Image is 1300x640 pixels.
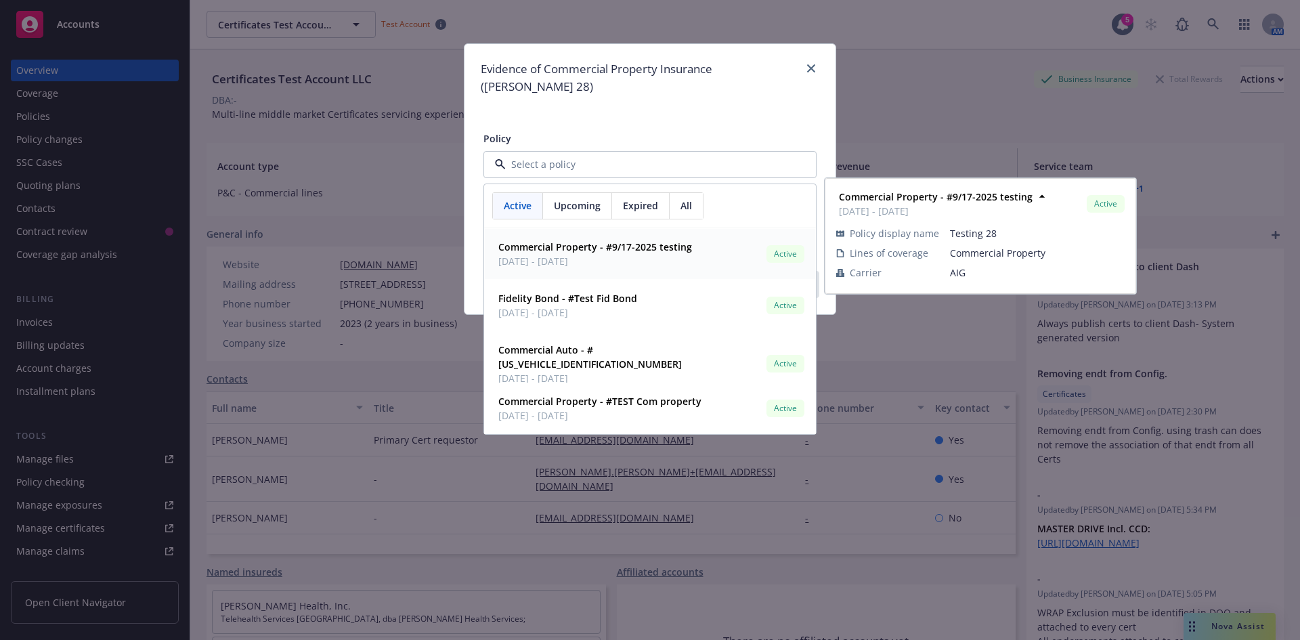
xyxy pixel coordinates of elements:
[839,204,1033,218] span: [DATE] - [DATE]
[498,408,701,423] span: [DATE] - [DATE]
[1092,198,1119,210] span: Active
[498,292,637,305] strong: Fidelity Bond - #Test Fid Bond
[680,198,692,213] span: All
[950,265,1125,280] span: AIG
[839,190,1033,203] strong: Commercial Property - #9/17-2025 testing
[850,246,928,260] span: Lines of coverage
[498,371,761,385] span: [DATE] - [DATE]
[504,198,532,213] span: Active
[498,254,692,268] span: [DATE] - [DATE]
[506,157,789,171] input: Select a policy
[950,226,1125,240] span: Testing 28
[498,395,701,408] strong: Commercial Property - #TEST Com property
[850,226,939,240] span: Policy display name
[498,305,637,320] span: [DATE] - [DATE]
[623,198,658,213] span: Expired
[803,60,819,77] a: close
[772,299,799,312] span: Active
[498,343,682,370] strong: Commercial Auto - #[US_VEHICLE_IDENTIFICATION_NUMBER]
[772,402,799,414] span: Active
[772,248,799,260] span: Active
[950,246,1125,260] span: Commercial Property
[483,132,511,145] span: Policy
[772,358,799,370] span: Active
[850,265,882,280] span: Carrier
[481,60,798,96] h1: Evidence of Commercial Property Insurance ([PERSON_NAME] 28)
[498,240,692,253] strong: Commercial Property - #9/17-2025 testing
[554,198,601,213] span: Upcoming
